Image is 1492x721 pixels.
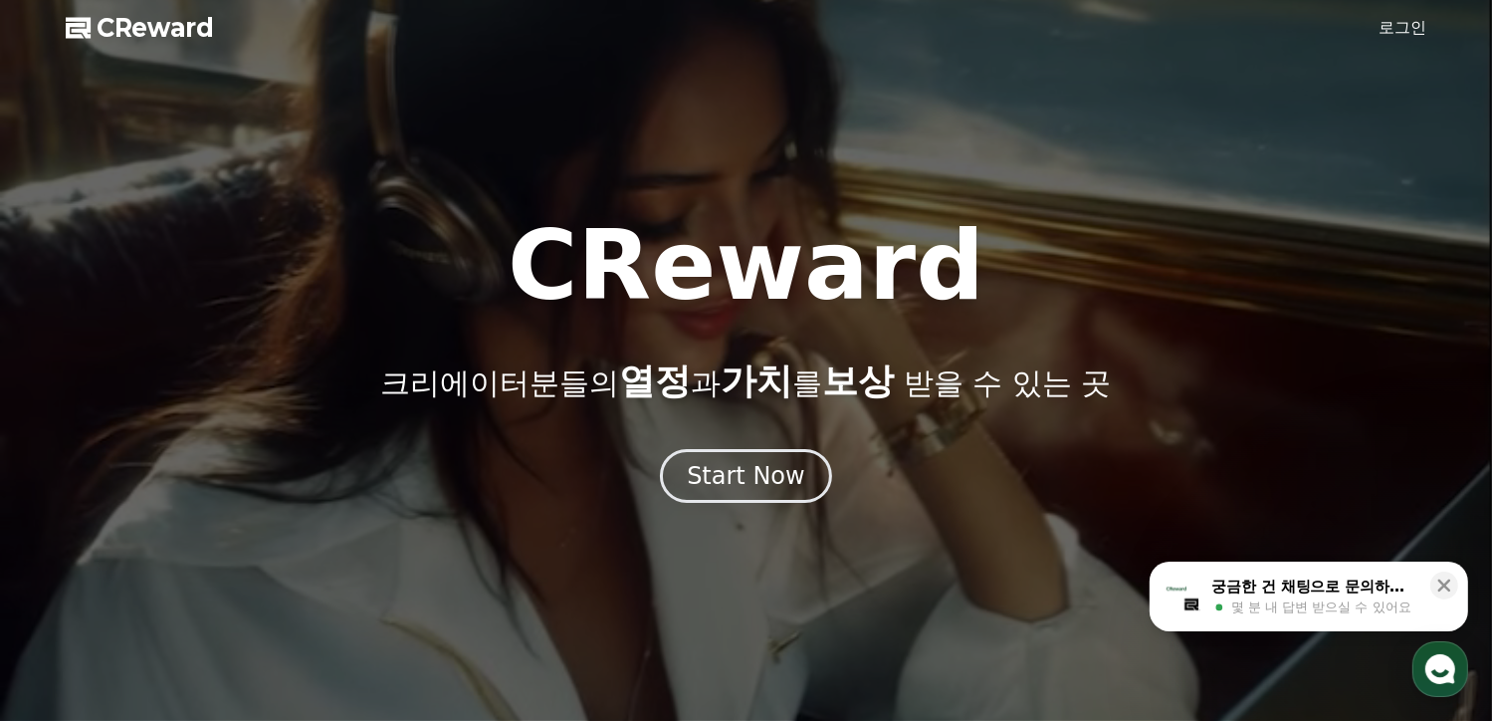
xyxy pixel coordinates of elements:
a: 로그인 [1380,16,1427,40]
a: CReward [66,12,215,44]
a: 대화 [131,556,257,605]
span: CReward [98,12,215,44]
h1: CReward [508,218,984,314]
button: Start Now [660,449,832,503]
span: 가치 [721,360,792,401]
span: 대화 [182,587,206,602]
span: 홈 [63,586,75,601]
p: 크리에이터분들의 과 를 받을 수 있는 곳 [380,361,1111,401]
span: 설정 [308,586,331,601]
a: 홈 [6,556,131,605]
a: 설정 [257,556,382,605]
div: Start Now [687,460,805,492]
span: 열정 [619,360,691,401]
a: Start Now [660,469,832,488]
span: 보상 [822,360,894,401]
